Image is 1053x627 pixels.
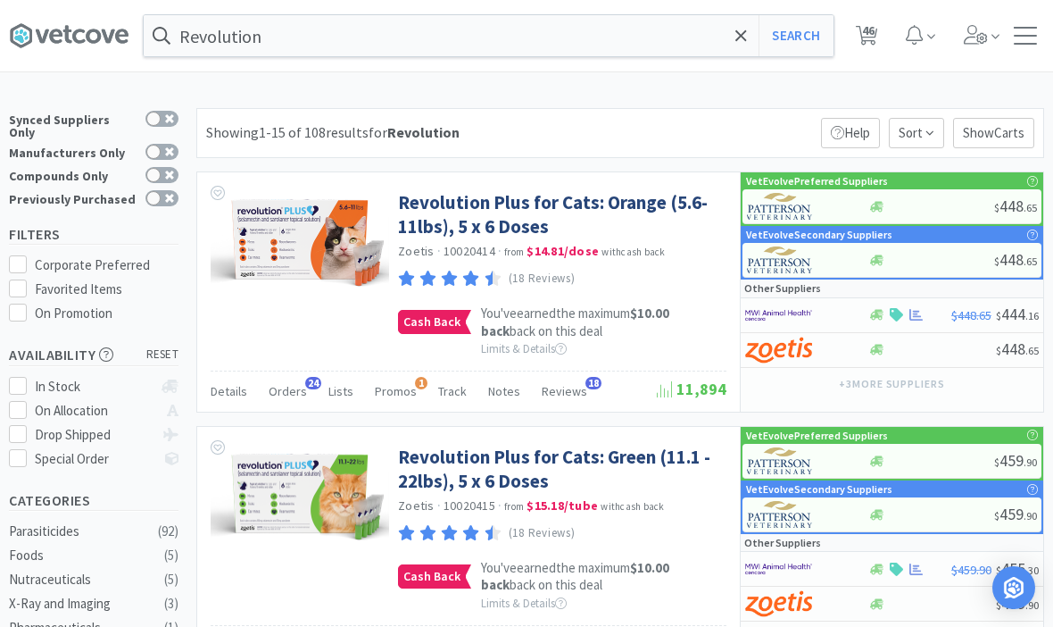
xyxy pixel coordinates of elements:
span: Notes [488,383,520,399]
span: 11,894 [657,379,726,399]
p: VetEvolve Secondary Suppliers [746,226,892,243]
span: $459.90 [951,562,991,578]
span: $ [994,509,999,522]
span: $ [996,564,1001,577]
span: . 16 [1025,309,1039,322]
span: Cash Back [399,565,465,588]
img: f5e969b455434c6296c6d81ef179fa71_3.png [747,447,814,474]
span: · [498,243,502,259]
span: 10020415 [444,497,495,514]
span: 448 [994,249,1037,270]
div: ( 5 ) [164,545,178,566]
button: +3more suppliers [830,372,954,397]
img: 85b44d6360d841bcb525b5852471d193_605214.png [211,190,389,291]
a: Zoetis [398,243,435,259]
p: (18 Reviews) [509,270,576,288]
span: You've earned the maximum back on this deal [481,305,669,339]
div: X-Ray and Imaging [9,593,153,614]
span: · [498,497,502,514]
span: . 65 [1024,255,1037,268]
span: . 90 [1024,509,1037,522]
span: · [437,243,441,259]
strong: back [481,305,669,339]
h5: Categories [9,490,178,511]
span: . 65 [1024,201,1037,214]
img: a673e5ab4e5e497494167fe422e9a3ab.png [745,590,812,617]
img: f5e969b455434c6296c6d81ef179fa71_3.png [747,501,814,528]
h5: Filters [9,224,178,245]
span: $448.65 [951,307,991,323]
span: reset [146,346,179,364]
div: In Stock [35,376,153,397]
strong: Revolution [387,123,460,141]
a: Revolution Plus for Cats: Green (11.1 - 22lbs), 5 x 6 Doses [398,445,722,494]
div: Synced Suppliers Only [9,111,137,138]
span: $ [994,456,999,469]
span: from [504,500,524,513]
p: VetEvolve Preferred Suppliers [746,427,888,444]
span: for [369,123,460,141]
span: . 65 [1025,344,1039,357]
a: 46 [849,30,885,46]
span: 10020414 [444,243,495,259]
strong: back [481,559,669,594]
p: VetEvolve Secondary Suppliers [746,481,892,497]
div: Special Order [35,448,153,470]
p: Help [821,118,880,148]
img: a673e5ab4e5e497494167fe422e9a3ab.png [745,337,812,364]
div: Manufacturers Only [9,144,137,159]
img: d51d7f1409d84c2aa3946106e3980734_605233.png [211,445,389,546]
p: Other Suppliers [744,280,821,297]
span: . 30 [1025,564,1039,577]
strong: $14.81 / dose [526,243,599,259]
a: Zoetis [398,497,435,514]
div: On Promotion [35,303,179,324]
strong: $15.18 / tube [526,497,598,514]
span: Promos [375,383,417,399]
p: Show Carts [953,118,1034,148]
span: 18 [585,377,601,389]
span: 459 [994,504,1037,524]
span: Orders [269,383,307,399]
img: f6b2451649754179b5b4e0c70c3f7cb0_2.png [745,302,812,329]
span: 24 [305,377,321,389]
div: Compounds Only [9,167,137,182]
span: $ [994,201,999,214]
div: Favorited Items [35,279,179,300]
div: ( 5 ) [164,569,178,590]
a: Revolution Plus for Cats: Orange (5.6-11lbs), 5 x 6 Doses [398,190,722,239]
img: f5e969b455434c6296c6d81ef179fa71_3.png [747,193,814,220]
div: Drop Shipped [35,424,153,446]
span: Details [211,383,247,399]
button: Search [759,15,833,56]
div: ( 92 ) [158,521,178,542]
img: f6b2451649754179b5b4e0c70c3f7cb0_2.png [745,556,812,582]
input: Search by item, sku, manufacturer, ingredient, size... [144,15,833,56]
div: ( 3 ) [164,593,178,614]
span: Lists [328,383,353,399]
div: Previously Purchased [9,190,137,205]
h5: Availability [9,345,178,365]
span: Limits & Details [481,341,567,356]
span: Track [438,383,467,399]
div: Showing 1-15 of 108 results [206,121,460,145]
span: 444 [996,304,1039,324]
span: $ [994,255,999,268]
span: $10.00 [630,305,669,322]
img: f5e969b455434c6296c6d81ef179fa71_3.png [747,247,814,273]
p: Other Suppliers [744,534,821,551]
span: 455 [996,558,1039,579]
span: from [504,246,524,258]
div: Open Intercom Messenger [992,566,1035,609]
span: $ [996,309,1001,322]
span: $10.00 [630,559,669,576]
span: 1 [415,377,427,389]
span: with cash back [601,246,665,258]
span: with cash back [601,500,664,513]
span: Limits & Details [481,596,567,611]
span: You've earned the maximum back on this deal [481,559,669,594]
span: Reviews [542,383,587,399]
div: Corporate Preferred [35,255,179,276]
p: (18 Reviews) [509,524,576,543]
span: . 90 [1024,456,1037,469]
